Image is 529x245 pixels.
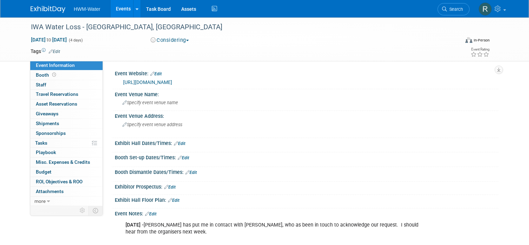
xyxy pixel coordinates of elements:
[29,21,451,33] div: IWA Water Loss - [GEOGRAPHIC_DATA], [GEOGRAPHIC_DATA]
[30,148,103,157] a: Playbook
[150,71,162,76] a: Edit
[148,37,192,44] button: Considering
[115,195,498,204] div: Exhibit Hall Floor Plan:
[49,49,60,54] a: Edit
[30,187,103,196] a: Attachments
[36,130,66,136] span: Sponsorships
[115,152,498,161] div: Booth Set-up Dates/Times:
[178,155,189,160] a: Edit
[30,61,103,70] a: Event Information
[51,72,57,77] span: Booth not reserved yet
[447,7,463,12] span: Search
[145,212,157,216] a: Edit
[30,119,103,128] a: Shipments
[36,150,56,155] span: Playbook
[30,90,103,99] a: Travel Reservations
[122,100,178,105] span: Specify event venue name
[30,138,103,148] a: Tasks
[31,6,65,13] img: ExhibitDay
[115,68,498,77] div: Event Website:
[115,89,498,98] div: Event Venue Name:
[36,189,64,194] span: Attachments
[479,2,492,16] img: Rhys Salkeld
[36,101,77,107] span: Asset Reservations
[77,206,89,215] td: Personalize Event Tab Strip
[36,111,58,116] span: Giveaways
[473,38,490,43] div: In-Person
[36,169,51,175] span: Budget
[126,222,144,228] b: [DATE] -
[30,80,103,90] a: Staff
[36,159,90,165] span: Misc. Expenses & Credits
[30,129,103,138] a: Sponsorships
[30,99,103,109] a: Asset Reservations
[115,182,498,191] div: Exhibitor Prospectus:
[30,177,103,186] a: ROI, Objectives & ROO
[36,62,75,68] span: Event Information
[30,167,103,177] a: Budget
[36,121,59,126] span: Shipments
[115,167,498,176] div: Booth Dismantle Dates/Times:
[30,197,103,206] a: more
[174,141,185,146] a: Edit
[30,70,103,80] a: Booth
[68,38,83,43] span: (4 days)
[74,6,100,12] span: HWM-Water
[168,198,179,203] a: Edit
[438,3,470,15] a: Search
[30,109,103,118] a: Giveaways
[36,91,78,97] span: Travel Reservations
[115,208,498,217] div: Event Notes:
[31,37,67,43] span: [DATE] [DATE]
[465,37,472,43] img: Format-Inperson.png
[36,72,57,78] span: Booth
[46,37,52,43] span: to
[30,158,103,167] a: Misc. Expenses & Credits
[471,48,489,51] div: Event Rating
[31,48,60,55] td: Tags
[122,122,182,127] span: Specify event venue address
[89,206,103,215] td: Toggle Event Tabs
[36,82,46,87] span: Staff
[164,185,176,190] a: Edit
[34,198,46,204] span: more
[123,79,172,85] a: [URL][DOMAIN_NAME]
[115,111,498,120] div: Event Venue Address:
[35,140,47,146] span: Tasks
[422,36,490,47] div: Event Format
[185,170,197,175] a: Edit
[36,179,82,184] span: ROI, Objectives & ROO
[115,138,498,147] div: Exhibit Hall Dates/Times:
